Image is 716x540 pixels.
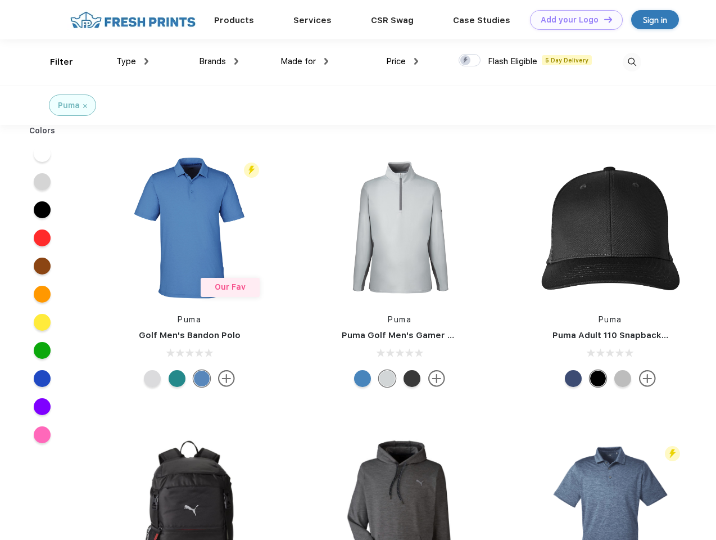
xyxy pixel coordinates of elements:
[234,58,238,65] img: dropdown.png
[379,370,396,387] div: High Rise
[67,10,199,30] img: fo%20logo%202.webp
[643,13,667,26] div: Sign in
[280,56,316,66] span: Made for
[639,370,656,387] img: more.svg
[623,53,641,71] img: desktop_search.svg
[244,163,259,178] img: flash_active_toggle.svg
[614,370,631,387] div: Quarry with Brt Whit
[169,370,185,387] div: Green Lagoon
[371,15,414,25] a: CSR Swag
[178,315,201,324] a: Puma
[325,153,474,303] img: func=resize&h=266
[342,330,519,340] a: Puma Golf Men's Gamer Golf Quarter-Zip
[58,100,80,111] div: Puma
[293,15,332,25] a: Services
[193,370,210,387] div: Lake Blue
[50,56,73,69] div: Filter
[488,56,537,66] span: Flash Eligible
[565,370,582,387] div: Peacoat Qut Shd
[115,153,264,303] img: func=resize&h=266
[116,56,136,66] span: Type
[414,58,418,65] img: dropdown.png
[214,15,254,25] a: Products
[386,56,406,66] span: Price
[144,58,148,65] img: dropdown.png
[542,55,592,65] span: 5 Day Delivery
[139,330,241,340] a: Golf Men's Bandon Polo
[536,153,685,303] img: func=resize&h=266
[590,370,606,387] div: Pma Blk Pma Blk
[599,315,622,324] a: Puma
[541,15,599,25] div: Add your Logo
[665,446,680,461] img: flash_active_toggle.svg
[428,370,445,387] img: more.svg
[199,56,226,66] span: Brands
[404,370,420,387] div: Puma Black
[218,370,235,387] img: more.svg
[83,104,87,108] img: filter_cancel.svg
[21,125,64,137] div: Colors
[144,370,161,387] div: High Rise
[388,315,411,324] a: Puma
[631,10,679,29] a: Sign in
[215,282,246,291] span: Our Fav
[604,16,612,22] img: DT
[324,58,328,65] img: dropdown.png
[354,370,371,387] div: Bright Cobalt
